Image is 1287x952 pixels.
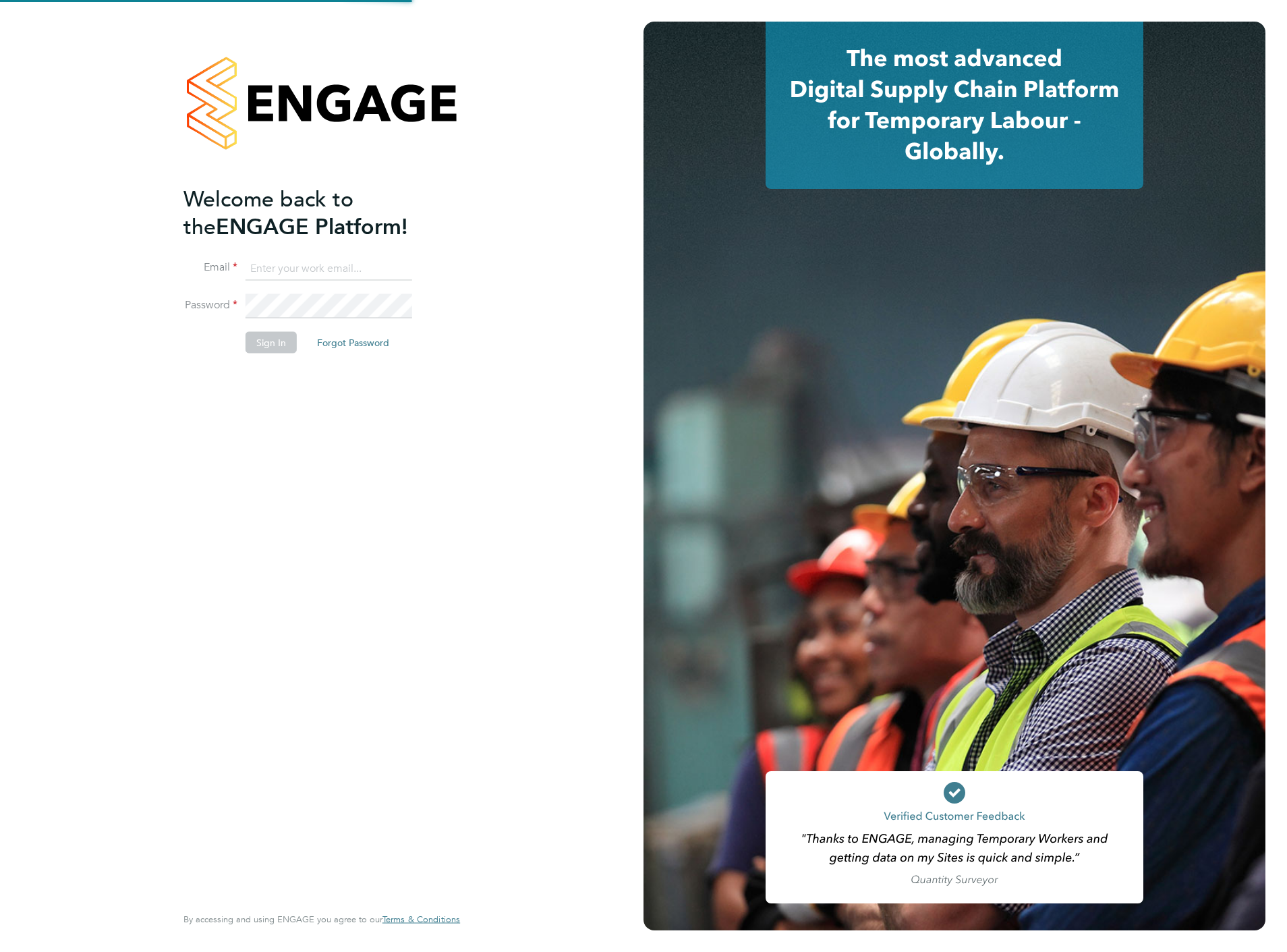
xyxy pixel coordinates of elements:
[183,186,353,240] span: Welcome back to the
[183,260,237,275] label: Email
[183,298,237,312] label: Password
[246,256,412,281] input: Enter your work email...
[382,914,460,925] a: Terms & Conditions
[246,332,297,354] button: Sign In
[183,185,447,240] h2: ENGAGE Platform!
[382,914,460,925] span: Terms & Conditions
[183,914,460,925] span: By accessing and using ENGAGE you agree to our
[306,332,400,354] button: Forgot Password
